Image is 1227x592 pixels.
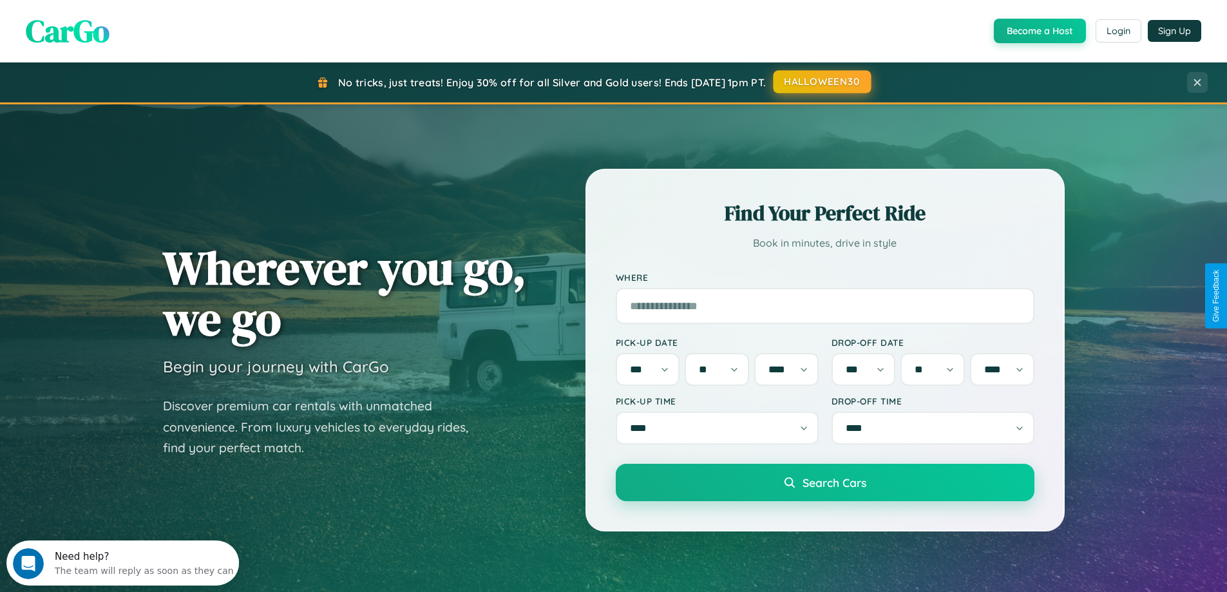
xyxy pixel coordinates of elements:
[1212,270,1221,322] div: Give Feedback
[616,464,1034,501] button: Search Cars
[616,396,819,406] label: Pick-up Time
[5,5,240,41] div: Open Intercom Messenger
[163,396,485,459] p: Discover premium car rentals with unmatched convenience. From luxury vehicles to everyday rides, ...
[616,234,1034,253] p: Book in minutes, drive in style
[13,548,44,579] iframe: Intercom live chat
[616,199,1034,227] h2: Find Your Perfect Ride
[163,242,526,344] h1: Wherever you go, we go
[616,272,1034,283] label: Where
[616,337,819,348] label: Pick-up Date
[994,19,1086,43] button: Become a Host
[1148,20,1201,42] button: Sign Up
[6,540,239,586] iframe: Intercom live chat discovery launcher
[1096,19,1141,43] button: Login
[803,475,866,490] span: Search Cars
[338,76,766,89] span: No tricks, just treats! Enjoy 30% off for all Silver and Gold users! Ends [DATE] 1pm PT.
[774,70,871,93] button: HALLOWEEN30
[832,396,1034,406] label: Drop-off Time
[48,21,227,35] div: The team will reply as soon as they can
[163,357,389,376] h3: Begin your journey with CarGo
[26,10,109,52] span: CarGo
[832,337,1034,348] label: Drop-off Date
[48,11,227,21] div: Need help?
